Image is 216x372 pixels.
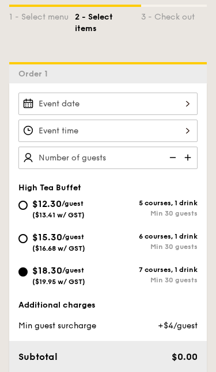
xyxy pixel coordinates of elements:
[108,233,198,241] div: 6 courses, 1 drink
[32,199,62,210] span: $12.30
[62,267,84,275] span: /guest
[75,7,141,35] div: 2 - Select items
[18,300,198,312] div: Additional charges
[18,321,96,331] span: Min guest surcharge
[163,147,180,169] img: icon-reduce.1d2dbef1.svg
[18,235,28,244] input: $15.30/guest($16.68 w/ GST)6 courses, 1 drinkMin 30 guests
[32,232,62,243] span: $15.30
[62,233,84,241] span: /guest
[141,7,207,24] div: 3 - Check out
[108,200,198,208] div: 5 courses, 1 drink
[18,268,28,277] input: $18.30/guest($19.95 w/ GST)7 courses, 1 drinkMin 30 guests
[108,210,198,218] div: Min 30 guests
[32,245,85,253] span: ($16.68 w/ GST)
[32,212,85,220] span: ($13.41 w/ GST)
[108,243,198,251] div: Min 30 guests
[18,120,198,143] input: Event time
[9,7,75,24] div: 1 - Select menu
[18,70,52,79] span: Order 1
[18,93,198,116] input: Event date
[158,321,198,331] span: +$4/guest
[32,266,62,277] span: $18.30
[180,147,198,169] img: icon-add.58712e84.svg
[62,200,84,208] span: /guest
[18,201,28,210] input: $12.30/guest($13.41 w/ GST)5 courses, 1 drinkMin 30 guests
[18,352,58,363] span: Subtotal
[18,147,198,170] input: Number of guests
[32,278,85,286] span: ($19.95 w/ GST)
[108,277,198,285] div: Min 30 guests
[172,352,198,363] span: $0.00
[18,183,81,193] span: High Tea Buffet
[108,266,198,274] div: 7 courses, 1 drink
